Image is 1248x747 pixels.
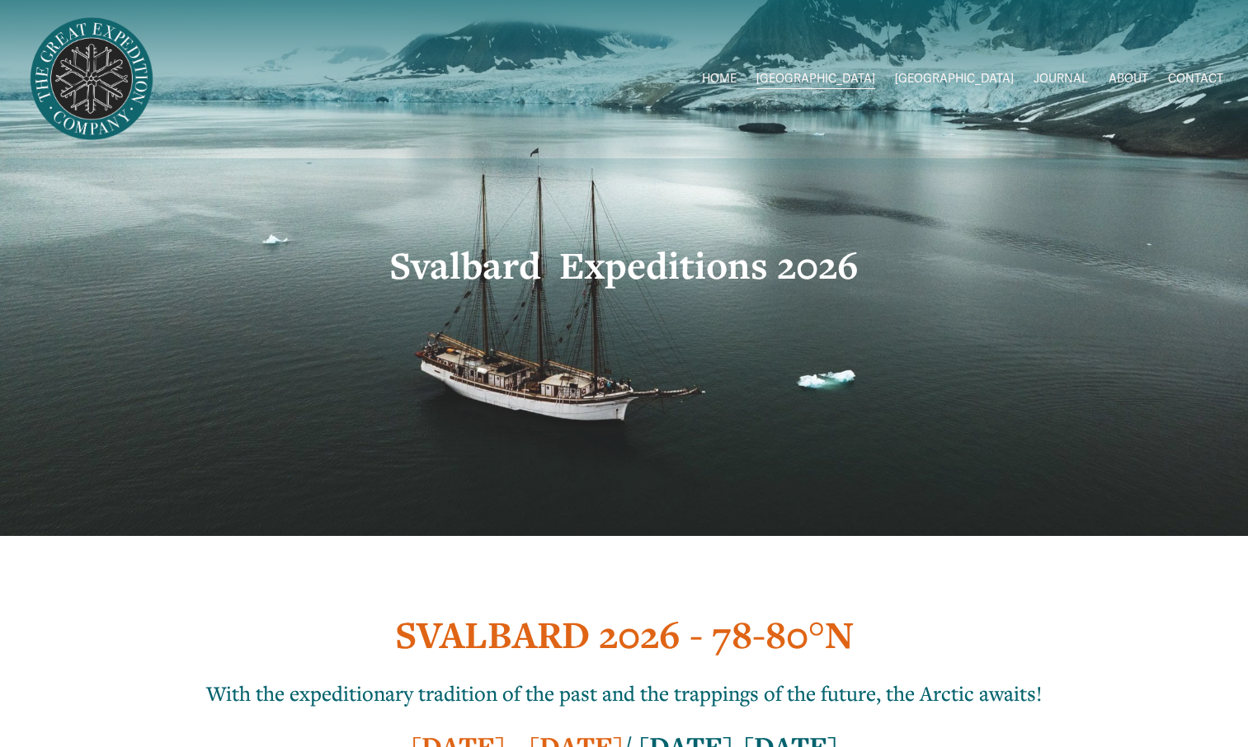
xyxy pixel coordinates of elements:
[1168,68,1223,92] a: CONTACT
[756,68,875,92] a: folder dropdown
[25,12,158,146] img: Arctic Expeditions
[1109,68,1148,92] a: ABOUT
[395,609,854,660] strong: SVALBARD 2026 - 78-80°N
[206,679,1042,707] span: With the expeditionary tradition of the past and the trappings of the future, the Arctic awaits!
[1034,68,1088,92] a: JOURNAL
[389,240,859,290] strong: Svalbard Expeditions 2026
[756,68,875,90] span: [GEOGRAPHIC_DATA]
[895,68,1014,92] a: folder dropdown
[702,68,737,92] a: HOME
[895,68,1014,90] span: [GEOGRAPHIC_DATA]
